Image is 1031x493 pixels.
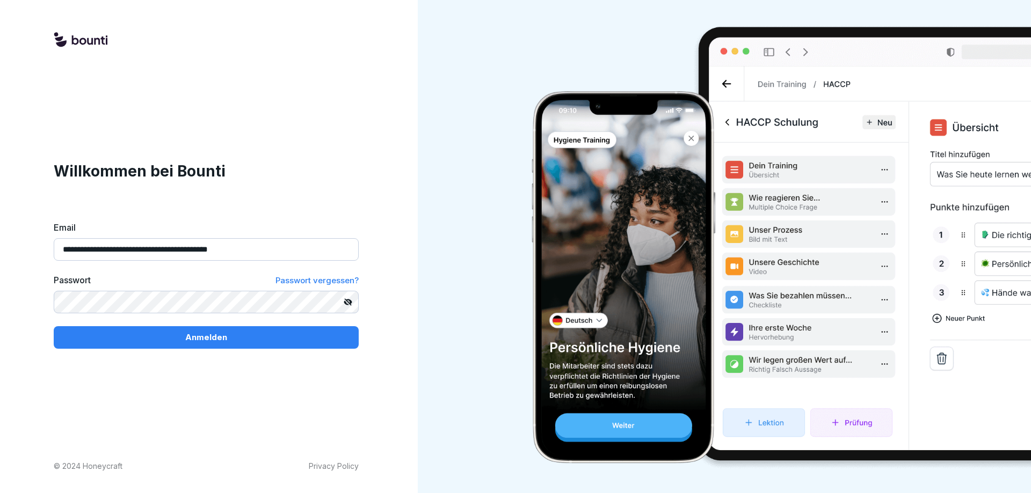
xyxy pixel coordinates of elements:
[54,274,91,287] label: Passwort
[54,326,359,349] button: Anmelden
[275,275,359,285] span: Passwort vergessen?
[54,460,122,472] p: © 2024 Honeycraft
[275,274,359,287] a: Passwort vergessen?
[54,221,359,234] label: Email
[309,460,359,472] a: Privacy Policy
[54,160,359,182] h1: Willkommen bei Bounti
[54,32,107,48] img: logo.svg
[185,332,227,343] p: Anmelden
